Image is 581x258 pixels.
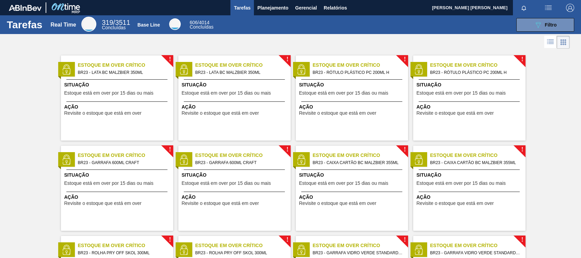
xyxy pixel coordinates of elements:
span: Ação [182,103,289,111]
span: ! [521,147,523,152]
span: ! [286,57,288,62]
span: Concluídas [102,25,126,30]
span: Estoque está em over por 15 dias ou mais [64,91,154,96]
span: BR23 - CAIXA CARTÃO BC MALZBIER 355ML [430,159,520,166]
span: Estoque em Over Crítico [313,152,408,159]
span: Estoque está em over por 15 dias ou mais [417,91,506,96]
span: BR23 - CAIXA CARTÃO BC MALZBIER 355ML [313,159,403,166]
img: status [296,155,306,165]
span: / 3511 [102,19,130,26]
div: Visão em Cards [557,36,570,49]
span: Estoque em Over Crítico [313,62,408,69]
div: Real Time [50,22,76,28]
span: 606 [190,20,197,25]
span: ! [169,237,171,242]
span: Filtro [545,22,557,28]
span: Estoque em Over Crítico [430,242,526,249]
span: ! [169,147,171,152]
span: Estoque em Over Crítico [430,152,526,159]
span: Situação [299,172,406,179]
span: Situação [182,172,289,179]
img: status [61,64,71,75]
div: Base Line [169,18,181,30]
span: ! [286,237,288,242]
div: Real Time [81,17,96,32]
span: Estoque está em over por 15 dias ou mais [299,181,388,186]
span: BR23 - GARRAFA VIDRO VERDE STANDARD 600ML [430,249,520,257]
span: BR23 - GARRAFA 600ML CRAFT [78,159,168,166]
div: Real Time [102,20,130,30]
img: status [179,245,189,255]
span: BR23 - LATA BC MALZBIER 350ML [78,69,168,76]
span: Ação [182,194,289,201]
span: ! [169,57,171,62]
span: Tarefas [234,4,251,12]
span: ! [404,147,406,152]
span: Ação [417,103,524,111]
img: status [414,64,424,75]
span: Ação [64,103,172,111]
div: Base Line [138,22,160,28]
span: Situação [182,81,289,88]
span: Revisite o estoque que está em over [417,111,494,116]
span: Estoque em Over Crítico [78,242,173,249]
img: Logout [566,4,574,12]
span: BR23 - RÓTULO PLÁSTICO PC 200ML H [430,69,520,76]
span: Situação [64,172,172,179]
span: Estoque em Over Crítico [78,152,173,159]
img: status [179,64,189,75]
span: Situação [299,81,406,88]
span: Estoque em Over Crítico [78,62,173,69]
span: Revisite o estoque que está em over [299,201,376,206]
span: Ação [299,103,406,111]
span: Revisite o estoque que está em over [182,111,259,116]
span: Revisite o estoque que está em over [182,201,259,206]
img: status [414,245,424,255]
span: Revisite o estoque que está em over [64,111,142,116]
span: Estoque está em over por 15 dias ou mais [417,181,506,186]
span: Ação [64,194,172,201]
img: userActions [544,4,552,12]
button: Notificações [513,3,535,13]
span: 319 [102,19,113,26]
span: Relatórios [324,4,347,12]
img: status [414,155,424,165]
span: Estoque em Over Crítico [195,242,291,249]
img: status [61,155,71,165]
span: Revisite o estoque que está em over [417,201,494,206]
span: BR23 - ROLHA PRY OFF SKOL 300ML [195,249,285,257]
img: status [296,64,306,75]
span: Estoque em Over Crítico [195,152,291,159]
span: Revisite o estoque que está em over [299,111,376,116]
span: BR23 - GARRAFA 600ML CRAFT [195,159,285,166]
img: status [179,155,189,165]
span: Planejamento [257,4,288,12]
span: Estoque está em over por 15 dias ou mais [182,181,271,186]
span: ! [521,237,523,242]
span: Ação [417,194,524,201]
span: Concluídas [190,24,213,30]
span: BR23 - LATA BC MALZBIER 350ML [195,69,285,76]
img: status [296,245,306,255]
span: Gerencial [295,4,317,12]
span: Revisite o estoque que está em over [64,201,142,206]
h1: Tarefas [7,21,43,29]
img: TNhmsLtSVTkK8tSr43FrP2fwEKptu5GPRR3wAAAABJRU5ErkJggg== [9,5,42,11]
span: ! [286,147,288,152]
button: Filtro [516,18,574,32]
span: BR23 - ROLHA PRY OFF SKOL 300ML [78,249,168,257]
span: ! [521,57,523,62]
div: Visão em Lista [544,36,557,49]
span: Ação [299,194,406,201]
span: Situação [417,81,524,88]
div: Base Line [190,20,213,29]
span: BR23 - RÓTULO PLÁSTICO PC 200ML H [313,69,403,76]
span: Estoque em Over Crítico [195,62,291,69]
span: Estoque em Over Crítico [313,242,408,249]
span: Estoque está em over por 15 dias ou mais [64,181,154,186]
span: Estoque está em over por 15 dias ou mais [182,91,271,96]
span: Situação [417,172,524,179]
span: Estoque está em over por 15 dias ou mais [299,91,388,96]
span: Situação [64,81,172,88]
span: ! [404,237,406,242]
